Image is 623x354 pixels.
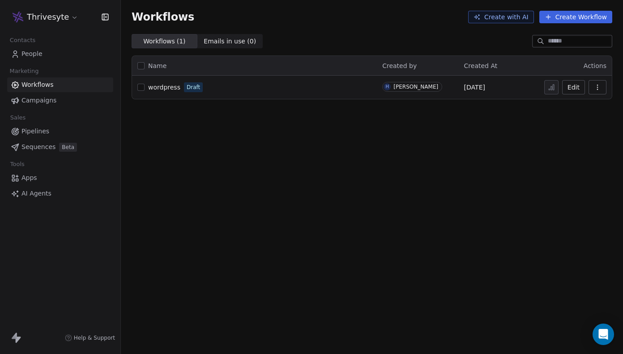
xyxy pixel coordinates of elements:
span: Created At [464,62,498,69]
span: [DATE] [464,83,485,92]
span: Marketing [6,64,43,78]
a: Help & Support [65,334,115,341]
span: AI Agents [21,189,51,198]
span: Beta [59,143,77,152]
span: Sales [6,111,30,124]
span: Apps [21,173,37,183]
span: Actions [584,62,606,69]
span: Help & Support [74,334,115,341]
span: Contacts [6,34,39,47]
span: Campaigns [21,96,56,105]
a: SequencesBeta [7,140,113,154]
div: Open Intercom Messenger [593,324,614,345]
span: Tools [6,158,28,171]
button: Create with AI [468,11,534,23]
span: Sequences [21,142,55,152]
span: Emails in use ( 0 ) [204,37,256,46]
img: 09.png [13,12,23,22]
a: Pipelines [7,124,113,139]
span: People [21,49,43,59]
span: Created by [382,62,417,69]
span: Workflows [21,80,54,90]
a: wordpress [148,83,180,92]
button: Thrivesyte [11,9,80,25]
span: wordpress [148,84,180,91]
span: Thrivesyte [27,11,69,23]
a: Apps [7,171,113,185]
a: Workflows [7,77,113,92]
span: Pipelines [21,127,49,136]
span: Workflows [132,11,194,23]
button: Create Workflow [539,11,612,23]
a: AI Agents [7,186,113,201]
span: Draft [187,83,200,91]
a: Campaigns [7,93,113,108]
button: Edit [562,80,585,94]
a: People [7,47,113,61]
div: [PERSON_NAME] [393,84,438,90]
div: H [385,83,389,90]
span: Name [148,61,166,71]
